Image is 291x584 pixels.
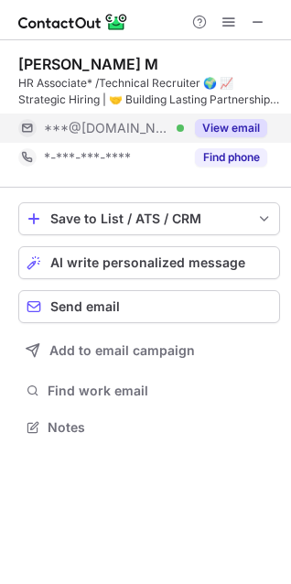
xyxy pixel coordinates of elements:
[50,255,245,270] span: AI write personalized message
[18,378,280,404] button: Find work email
[18,246,280,279] button: AI write personalized message
[18,290,280,323] button: Send email
[18,11,128,33] img: ContactOut v5.3.10
[18,334,280,367] button: Add to email campaign
[18,75,280,108] div: HR Associate* /Technical Recruiter 🌍 📈 Strategic Hiring | 🤝 Building Lasting Partnerships.📍 Let's...
[195,119,267,137] button: Reveal Button
[50,299,120,314] span: Send email
[18,415,280,440] button: Notes
[48,419,273,436] span: Notes
[49,343,195,358] span: Add to email campaign
[48,383,273,399] span: Find work email
[50,211,248,226] div: Save to List / ATS / CRM
[18,202,280,235] button: save-profile-one-click
[195,148,267,167] button: Reveal Button
[44,120,170,136] span: ***@[DOMAIN_NAME]
[18,55,158,73] div: [PERSON_NAME] M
